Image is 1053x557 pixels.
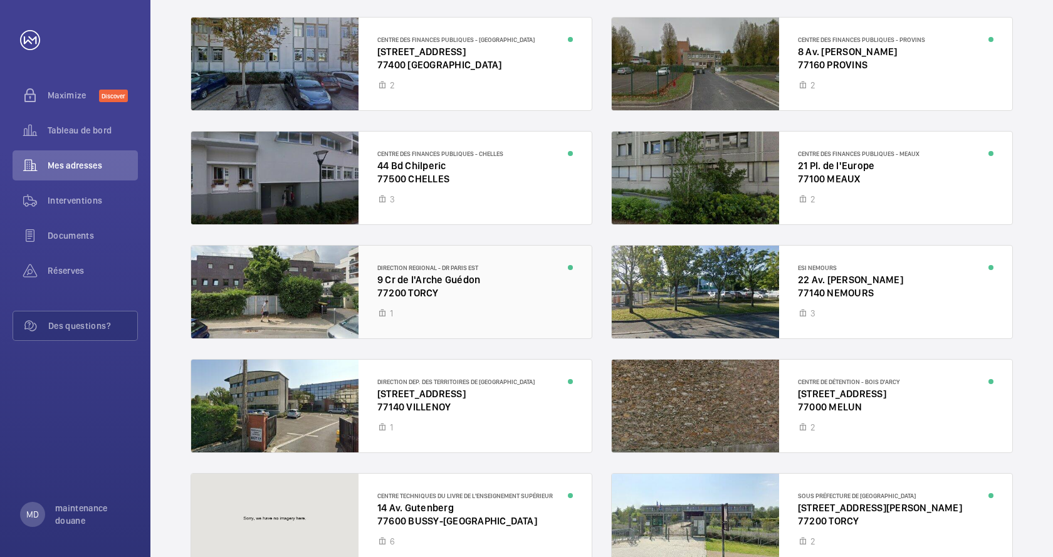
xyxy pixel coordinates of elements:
[48,229,138,242] span: Documents
[48,159,138,172] span: Mes adresses
[48,89,99,102] span: Maximize
[99,90,128,102] span: Discover
[26,508,39,521] p: MD
[48,320,137,332] span: Des questions?
[48,264,138,277] span: Réserves
[55,502,130,527] p: maintenance douane
[48,194,138,207] span: Interventions
[48,124,138,137] span: Tableau de bord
